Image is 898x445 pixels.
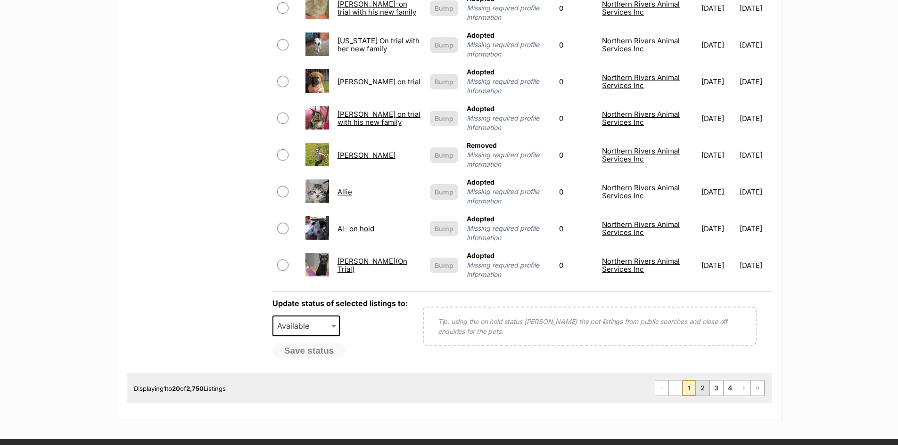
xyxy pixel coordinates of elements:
td: 0 [555,64,597,99]
img: Allie [305,179,329,203]
button: Bump [430,74,458,89]
td: 0 [555,210,597,246]
td: [DATE] [698,210,739,246]
img: Alex on trial with his new family [305,106,329,129]
span: Bump [435,40,453,50]
a: [PERSON_NAME](On Trial) [338,257,407,274]
a: Northern Rivers Animal Services Inc [602,73,680,90]
span: Available [273,319,319,332]
span: Missing required profile information [467,77,551,96]
td: [DATE] [740,27,770,63]
td: [DATE] [740,174,770,210]
a: Northern Rivers Animal Services Inc [602,146,680,163]
a: [PERSON_NAME] [338,151,395,160]
a: Next page [737,380,750,396]
td: 0 [555,100,597,136]
a: Northern Rivers Animal Services Inc [602,183,680,200]
span: Bump [435,187,453,197]
p: Tip: using the on hold status [PERSON_NAME] the pet listings from public searches and close off e... [438,316,741,336]
span: Bump [435,113,453,123]
span: Adopted [467,215,494,223]
button: Bump [430,184,458,200]
label: Update status of selected listings to: [272,299,408,308]
button: Bump [430,258,458,273]
button: Bump [430,0,458,16]
td: 0 [555,174,597,210]
button: Bump [430,221,458,236]
td: [DATE] [698,64,739,99]
span: Page 1 [683,380,696,396]
td: [DATE] [740,137,770,173]
td: [DATE] [740,210,770,246]
a: Northern Rivers Animal Services Inc [602,110,680,127]
img: Al- on hold [305,216,329,240]
td: 0 [555,247,597,283]
strong: 20 [172,385,180,392]
a: Al- on hold [338,224,374,233]
img: Alice [305,143,329,166]
span: Previous page [669,380,682,396]
a: [PERSON_NAME] on trial with his new family [338,110,420,127]
span: Missing required profile information [467,113,551,132]
span: Displaying to of Listings [134,385,226,392]
button: Save status [272,343,346,358]
span: Bump [435,150,453,160]
td: [DATE] [698,27,739,63]
a: Page 2 [696,380,709,396]
td: [DATE] [698,247,739,283]
nav: Pagination [655,380,765,396]
td: [DATE] [698,137,739,173]
span: Bump [435,77,453,87]
button: Bump [430,37,458,53]
a: Allie [338,187,352,196]
span: First page [655,380,668,396]
td: 0 [555,137,597,173]
a: Northern Rivers Animal Services Inc [602,36,680,53]
a: Last page [751,380,764,396]
td: [DATE] [698,100,739,136]
button: Bump [430,147,458,163]
button: Bump [430,111,458,126]
strong: 2,750 [186,385,204,392]
span: Removed [467,141,497,149]
span: Missing required profile information [467,260,551,279]
span: Bump [435,260,453,270]
td: 0 [555,27,597,63]
a: Northern Rivers Animal Services Inc [602,220,680,237]
span: Missing required profile information [467,224,551,243]
a: Northern Rivers Animal Services Inc [602,257,680,274]
span: Missing required profile information [467,40,551,59]
span: Adopted [467,31,494,39]
span: Adopted [467,178,494,186]
td: [DATE] [740,247,770,283]
strong: 1 [164,385,166,392]
span: Available [272,316,340,336]
span: Bump [435,3,453,13]
a: [US_STATE] On trial with her new family [338,36,420,53]
span: Missing required profile information [467,187,551,206]
img: Albert on trial [305,69,329,93]
a: Page 4 [724,380,737,396]
a: Page 3 [710,380,723,396]
img: Alvin(On Trial) [305,253,329,276]
span: Missing required profile information [467,3,551,22]
img: Alaska On trial with her new family [305,32,329,56]
span: Adopted [467,251,494,259]
a: [PERSON_NAME] on trial [338,77,420,86]
span: Missing required profile information [467,150,551,169]
span: Bump [435,224,453,234]
td: [DATE] [698,174,739,210]
td: [DATE] [740,100,770,136]
span: Adopted [467,68,494,76]
span: Adopted [467,105,494,113]
td: [DATE] [740,64,770,99]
